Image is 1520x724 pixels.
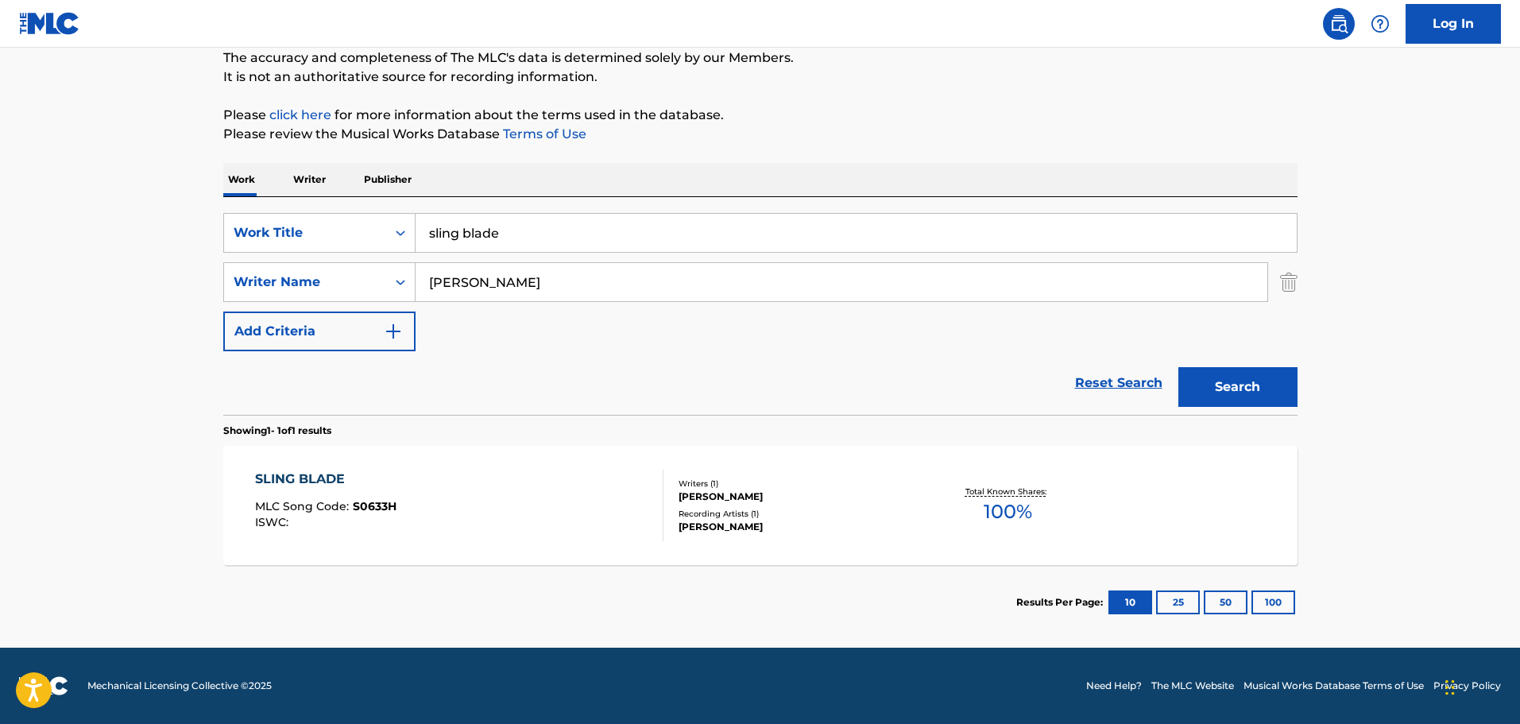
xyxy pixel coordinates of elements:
[1364,8,1396,40] div: Help
[984,498,1032,526] span: 100 %
[500,126,586,141] a: Terms of Use
[679,478,919,490] div: Writers ( 1 )
[1323,8,1355,40] a: Public Search
[1280,262,1298,302] img: Delete Criterion
[255,499,353,513] span: MLC Song Code :
[19,676,68,695] img: logo
[1151,679,1234,693] a: The MLC Website
[87,679,272,693] span: Mechanical Licensing Collective © 2025
[269,107,331,122] a: click here
[223,48,1298,68] p: The accuracy and completeness of The MLC's data is determined solely by our Members.
[255,515,292,529] span: ISWC :
[1243,679,1424,693] a: Musical Works Database Terms of Use
[1441,648,1520,724] iframe: Chat Widget
[1204,590,1247,614] button: 50
[1156,590,1200,614] button: 25
[353,499,396,513] span: S0633H
[1406,4,1501,44] a: Log In
[1445,664,1455,711] div: Drag
[1433,679,1501,693] a: Privacy Policy
[1329,14,1348,33] img: search
[679,520,919,534] div: [PERSON_NAME]
[223,446,1298,565] a: SLING BLADEMLC Song Code:S0633HISWC:Writers (1)[PERSON_NAME]Recording Artists (1)[PERSON_NAME]Tot...
[679,508,919,520] div: Recording Artists ( 1 )
[223,125,1298,144] p: Please review the Musical Works Database
[19,12,80,35] img: MLC Logo
[223,106,1298,125] p: Please for more information about the terms used in the database.
[384,322,403,341] img: 9d2ae6d4665cec9f34b9.svg
[1371,14,1390,33] img: help
[965,486,1050,498] p: Total Known Shares:
[255,470,396,489] div: SLING BLADE
[1016,595,1107,610] p: Results Per Page:
[288,163,331,196] p: Writer
[223,312,416,351] button: Add Criteria
[223,424,331,438] p: Showing 1 - 1 of 1 results
[1251,590,1295,614] button: 100
[1108,590,1152,614] button: 10
[679,490,919,504] div: [PERSON_NAME]
[223,213,1298,415] form: Search Form
[1086,679,1142,693] a: Need Help?
[234,273,377,292] div: Writer Name
[223,163,260,196] p: Work
[223,68,1298,87] p: It is not an authoritative source for recording information.
[234,223,377,242] div: Work Title
[359,163,416,196] p: Publisher
[1067,366,1170,401] a: Reset Search
[1178,367,1298,407] button: Search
